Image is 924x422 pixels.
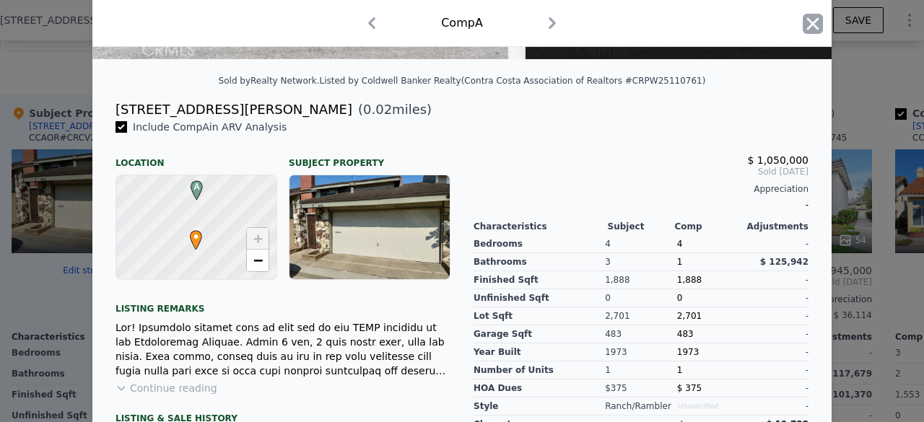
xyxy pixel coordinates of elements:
[605,271,677,289] div: 1,888
[605,307,677,325] div: 2,701
[677,293,683,303] span: 0
[743,271,808,289] div: -
[115,100,352,120] div: [STREET_ADDRESS][PERSON_NAME]
[115,320,450,378] div: Lor! Ipsumdolo sitamet cons ad elit sed do eiu TEMP incididu ut lab Etdoloremag Aliquae. Admin 6 ...
[605,379,677,397] div: $375
[247,228,269,250] a: Zoom in
[319,76,705,86] div: Listed by Coldwell Banker Realty (Contra Costa Association of Realtors #CRPW25110761)
[127,121,292,133] span: Include Comp A in ARV Analysis
[474,379,605,397] div: HOA Dues
[743,343,808,361] div: -
[605,397,677,416] div: Ranch/Rambler
[605,361,677,379] div: 1
[219,76,320,86] div: Sold by Realty Network .
[677,253,743,271] div: 1
[677,239,683,249] span: 4
[743,379,808,397] div: -
[677,343,743,361] div: 1973
[747,154,808,166] span: $ 1,050,000
[605,343,677,361] div: 1973
[677,329,694,339] span: 483
[605,289,677,307] div: 0
[677,383,702,393] span: $ 375
[474,361,605,379] div: Number of Units
[677,361,743,379] div: 1
[474,307,605,325] div: Lot Sqft
[474,195,808,215] div: -
[741,221,808,232] div: Adjustments
[115,146,277,169] div: Location
[474,271,605,289] div: Finished Sqft
[474,183,808,195] div: Appreciation
[605,325,677,343] div: 483
[760,257,808,267] span: $ 125,942
[743,397,808,416] div: -
[186,226,206,247] span: •
[247,250,269,271] a: Zoom out
[605,253,677,271] div: 3
[743,235,808,253] div: -
[674,221,741,232] div: Comp
[677,275,702,285] span: 1,888
[743,361,808,379] div: -
[677,397,743,416] div: Unspecified
[605,235,677,253] div: 4
[677,311,702,321] span: 2,701
[474,253,605,271] div: Bathrooms
[187,180,206,193] span: A
[352,100,432,120] span: ( miles)
[115,291,450,315] div: Listing remarks
[474,343,605,361] div: Year Built
[186,230,195,239] div: •
[743,325,808,343] div: -
[441,14,483,32] div: Comp A
[743,289,808,307] div: -
[474,221,608,232] div: Characteristics
[187,180,196,189] div: A
[474,235,605,253] div: Bedrooms
[115,381,217,395] button: Continue reading
[363,102,392,117] span: 0.02
[608,221,675,232] div: Subject
[289,146,450,169] div: Subject Property
[474,289,605,307] div: Unfinished Sqft
[474,325,605,343] div: Garage Sqft
[253,251,263,269] span: −
[474,397,605,416] div: Style
[253,229,263,247] span: +
[743,307,808,325] div: -
[474,166,808,177] span: Sold [DATE]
